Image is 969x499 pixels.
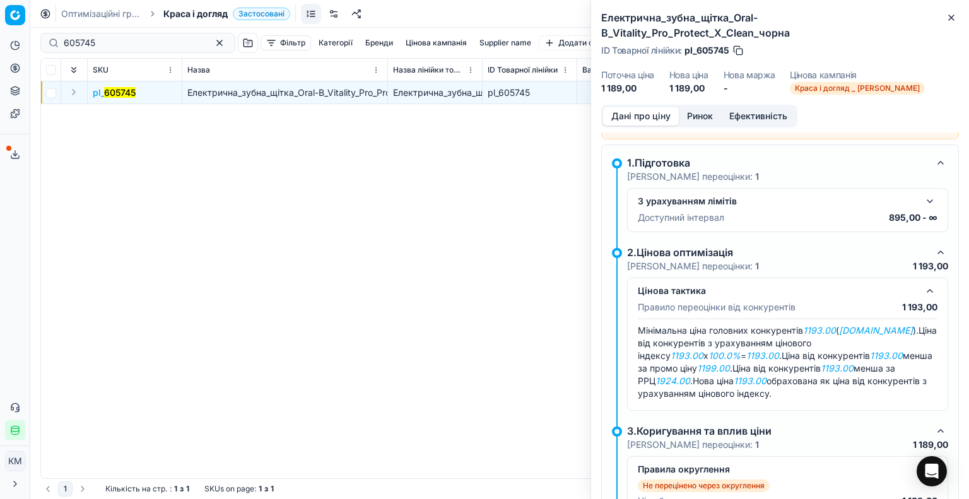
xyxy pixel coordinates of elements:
[582,86,666,99] div: 839,80
[627,245,928,260] div: 2.Цінова оптимізація
[180,484,184,494] strong: з
[638,463,917,476] div: Правила округлення
[803,325,836,336] em: 1193.00
[264,484,268,494] strong: з
[75,481,90,496] button: Go to next page
[755,439,759,450] strong: 1
[638,363,895,386] span: Ціна від конкурентів менша за РРЦ .
[603,107,679,126] button: Дані про ціну
[902,301,937,314] p: 1 193,00
[790,71,925,79] dt: Цінова кампанія
[40,481,56,496] button: Go to previous page
[724,71,775,79] dt: Нова маржа
[889,211,937,224] p: 895,00 - ∞
[724,82,775,95] dd: -
[174,484,177,494] strong: 1
[671,350,703,361] em: 1193.00
[638,325,919,336] span: Мінімальна ціна головних конкурентів ( ).
[474,35,536,50] button: Supplier name
[488,65,558,75] span: ID Товарної лінійки
[64,37,202,49] input: Пошук по SKU або назві
[93,65,109,75] span: SKU
[40,481,90,496] nav: pagination
[61,8,290,20] nav: breadcrumb
[913,438,948,451] p: 1 189,00
[401,35,472,50] button: Цінова кампанія
[627,155,928,170] div: 1.Підготовка
[627,423,928,438] div: 3.Коригування та вплив ціни
[66,85,81,100] button: Expand
[721,107,796,126] button: Ефективність
[638,375,927,399] span: Нова ціна обрахована як ціна від конкурентів з урахуванням цінового індексу.
[601,46,682,55] span: ID Товарної лінійки :
[679,107,721,126] button: Ринок
[643,481,765,491] p: Не перецінено через округлення
[61,8,142,20] a: Оптимізаційні групи
[790,82,925,95] span: Краса і догляд _ [PERSON_NAME]
[684,44,729,57] span: pl_605745
[259,484,262,494] strong: 1
[539,35,619,50] button: Додати фільтр
[186,484,189,494] strong: 1
[582,65,614,75] span: Вартість
[669,82,708,95] dd: 1 189,00
[839,325,913,336] em: [DOMAIN_NAME]
[314,35,358,50] button: Категорії
[105,484,167,494] span: Кількість на стр.
[261,35,311,50] button: Фільтр
[627,438,759,451] p: [PERSON_NAME] переоцінки:
[917,456,947,486] div: Open Intercom Messenger
[271,484,274,494] strong: 1
[638,325,937,361] span: Ціна від конкурентів з урахуванням цінового індексу x = .
[187,87,473,98] span: Електрична_зубна_щітка_Oral-B_Vitality_Pro_Protect_X_Clean_чорна
[93,86,136,99] span: pl_
[697,363,730,373] em: 1199.00
[821,363,854,373] em: 1193.00
[393,65,464,75] span: Назва лінійки товарів
[601,71,654,79] dt: Поточна ціна
[638,195,917,208] div: З урахуванням лімітів
[746,350,779,361] em: 1193.00
[204,484,256,494] span: SKUs on page :
[93,86,136,99] button: pl_605745
[755,171,759,182] strong: 1
[163,8,290,20] span: Краса і доглядЗастосовані
[913,260,948,273] p: 1 193,00
[627,170,759,183] p: [PERSON_NAME] переоцінки:
[104,87,136,98] mark: 605745
[187,65,210,75] span: Назва
[360,35,398,50] button: Бренди
[734,375,766,386] em: 1193.00
[638,285,917,297] div: Цінова тактика
[638,301,796,314] p: Правило переоцінки від конкурентів
[755,261,759,271] strong: 1
[870,350,903,361] em: 1193.00
[5,451,25,471] button: КM
[708,350,741,361] em: 100.0%
[6,452,25,471] span: КM
[601,82,654,95] dd: 1 189,00
[163,8,228,20] span: Краса і догляд
[627,260,759,273] p: [PERSON_NAME] переоцінки:
[233,8,290,20] span: Застосовані
[488,86,572,99] div: pl_605745
[58,481,73,496] button: 1
[669,71,708,79] dt: Нова ціна
[105,484,189,494] div: :
[601,10,959,40] h2: Електрична_зубна_щітка_Oral-B_Vitality_Pro_Protect_X_Clean_чорна
[638,350,932,373] span: Ціна від конкурентів менша за промо ціну .
[393,86,477,99] div: Електрична_зубна_щітка_Oral-B_Vitality_Pro_Protect_X_Clean_чорна
[66,62,81,78] button: Expand all
[638,211,724,224] p: Доступний інтервал
[655,375,690,386] em: 1924.00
